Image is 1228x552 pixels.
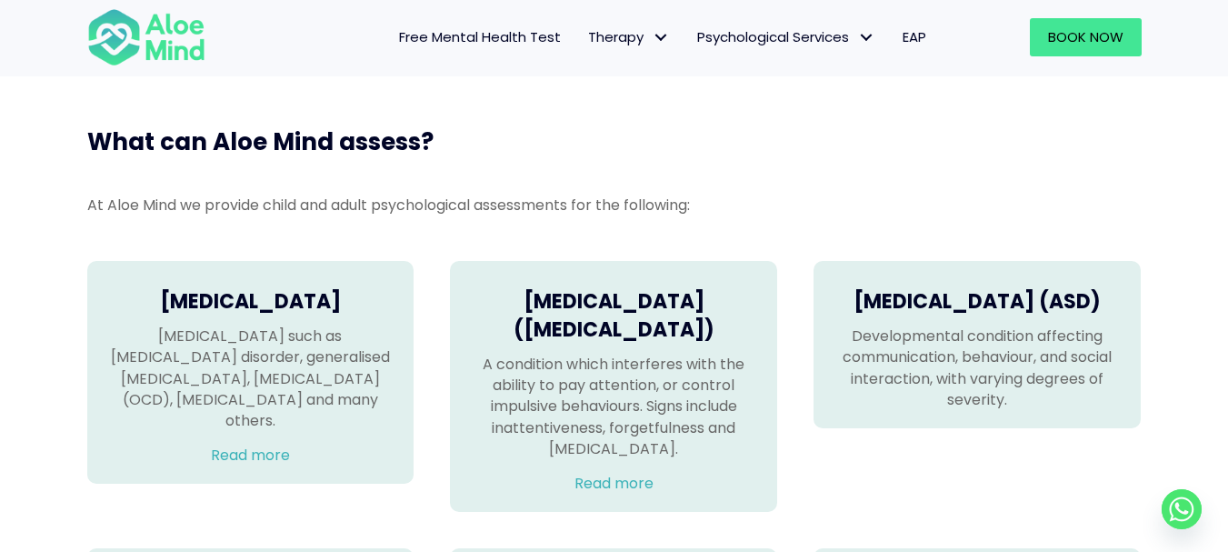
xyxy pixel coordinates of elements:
[574,18,684,56] a: TherapyTherapy: submenu
[468,288,759,345] h4: [MEDICAL_DATA] ([MEDICAL_DATA])
[105,326,396,431] p: [MEDICAL_DATA] such as [MEDICAL_DATA] disorder, generalised [MEDICAL_DATA], [MEDICAL_DATA] (OCD),...
[1048,27,1123,46] span: Book Now
[87,7,205,67] img: Aloe mind Logo
[385,18,574,56] a: Free Mental Health Test
[588,27,670,46] span: Therapy
[832,326,1123,410] p: Developmental condition affecting communication, behaviour, and social interaction, with varying ...
[1162,489,1202,529] a: Whatsapp
[87,195,1142,216] p: At Aloe Mind we provide child and adult psychological assessments for the following:
[903,27,926,46] span: EAP
[87,125,434,158] span: What can Aloe Mind assess?
[105,288,396,316] h4: [MEDICAL_DATA]
[229,18,940,56] nav: Menu
[648,25,674,51] span: Therapy: submenu
[889,18,940,56] a: EAP
[468,354,759,459] p: A condition which interferes with the ability to pay attention, or control impulsive behaviours. ...
[399,27,561,46] span: Free Mental Health Test
[697,27,875,46] span: Psychological Services
[854,25,880,51] span: Psychological Services: submenu
[1030,18,1142,56] a: Book Now
[684,18,889,56] a: Psychological ServicesPsychological Services: submenu
[832,288,1123,316] h4: [MEDICAL_DATA] (ASD)
[574,473,654,494] a: Read more
[211,445,290,466] a: Read more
